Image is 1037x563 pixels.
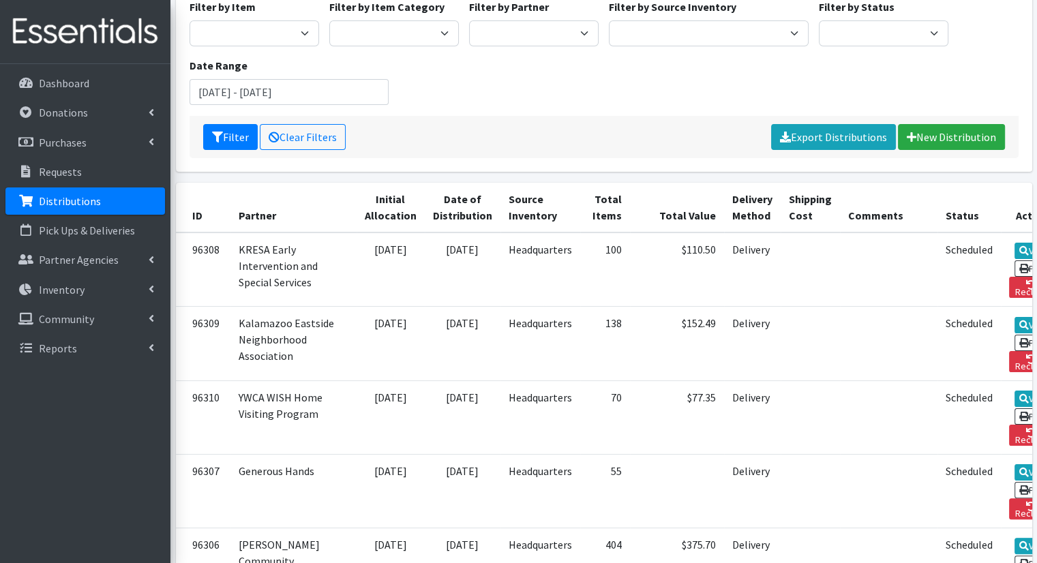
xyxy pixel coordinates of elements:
th: Total Items [580,183,630,232]
th: Partner [230,183,357,232]
a: Donations [5,99,165,126]
td: Headquarters [500,232,580,307]
a: Requests [5,158,165,185]
th: ID [176,183,230,232]
a: Inventory [5,276,165,303]
td: Scheduled [937,307,1001,380]
a: Community [5,305,165,333]
a: Export Distributions [771,124,896,150]
th: Date of Distribution [425,183,500,232]
th: Delivery Method [724,183,781,232]
td: [DATE] [425,232,500,307]
a: Purchases [5,129,165,156]
a: Clear Filters [260,124,346,150]
td: Headquarters [500,380,580,454]
p: Dashboard [39,76,89,90]
td: Headquarters [500,454,580,528]
td: [DATE] [425,307,500,380]
td: KRESA Early Intervention and Special Services [230,232,357,307]
td: $110.50 [630,232,724,307]
td: 96310 [176,380,230,454]
th: Initial Allocation [357,183,425,232]
th: Status [937,183,1001,232]
td: Delivery [724,380,781,454]
th: Shipping Cost [781,183,840,232]
td: [DATE] [425,380,500,454]
p: Reports [39,341,77,355]
td: [DATE] [357,232,425,307]
td: YWCA WISH Home Visiting Program [230,380,357,454]
td: [DATE] [357,454,425,528]
td: Headquarters [500,307,580,380]
p: Purchases [39,136,87,149]
td: [DATE] [357,380,425,454]
a: Dashboard [5,70,165,97]
th: Source Inventory [500,183,580,232]
td: 100 [580,232,630,307]
td: Delivery [724,232,781,307]
p: Pick Ups & Deliveries [39,224,135,237]
p: Requests [39,165,82,179]
a: Pick Ups & Deliveries [5,217,165,244]
td: Scheduled [937,454,1001,528]
p: Donations [39,106,88,119]
p: Distributions [39,194,101,208]
button: Filter [203,124,258,150]
td: Generous Hands [230,454,357,528]
p: Community [39,312,94,326]
td: Delivery [724,307,781,380]
a: New Distribution [898,124,1005,150]
a: Reports [5,335,165,362]
td: 96308 [176,232,230,307]
th: Total Value [630,183,724,232]
td: 96307 [176,454,230,528]
td: Delivery [724,454,781,528]
td: 138 [580,307,630,380]
td: 55 [580,454,630,528]
input: January 1, 2011 - December 31, 2011 [190,79,389,105]
td: $152.49 [630,307,724,380]
td: 70 [580,380,630,454]
label: Date Range [190,57,247,74]
td: [DATE] [425,454,500,528]
th: Comments [840,183,937,232]
img: HumanEssentials [5,9,165,55]
a: Partner Agencies [5,246,165,273]
a: Distributions [5,187,165,215]
td: $77.35 [630,380,724,454]
p: Partner Agencies [39,253,119,267]
td: Scheduled [937,232,1001,307]
td: [DATE] [357,307,425,380]
td: Kalamazoo Eastside Neighborhood Association [230,307,357,380]
p: Inventory [39,283,85,296]
td: Scheduled [937,380,1001,454]
td: 96309 [176,307,230,380]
